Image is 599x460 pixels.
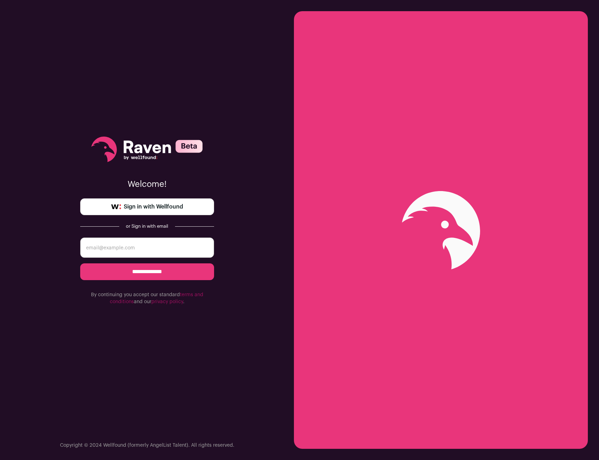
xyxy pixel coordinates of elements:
p: Copyright © 2024 Wellfound (formerly AngelList Talent). All rights reserved. [60,442,234,449]
a: privacy policy [151,299,183,304]
p: Welcome! [80,179,214,190]
span: Sign in with Wellfound [124,203,183,211]
a: Sign in with Wellfound [80,198,214,215]
p: By continuing you accept our standard and our . [80,291,214,305]
img: wellfound-symbol-flush-black-fb3c872781a75f747ccb3a119075da62bfe97bd399995f84a933054e44a575c4.png [111,204,121,209]
div: or Sign in with email [125,224,169,229]
input: email@example.com [80,238,214,258]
